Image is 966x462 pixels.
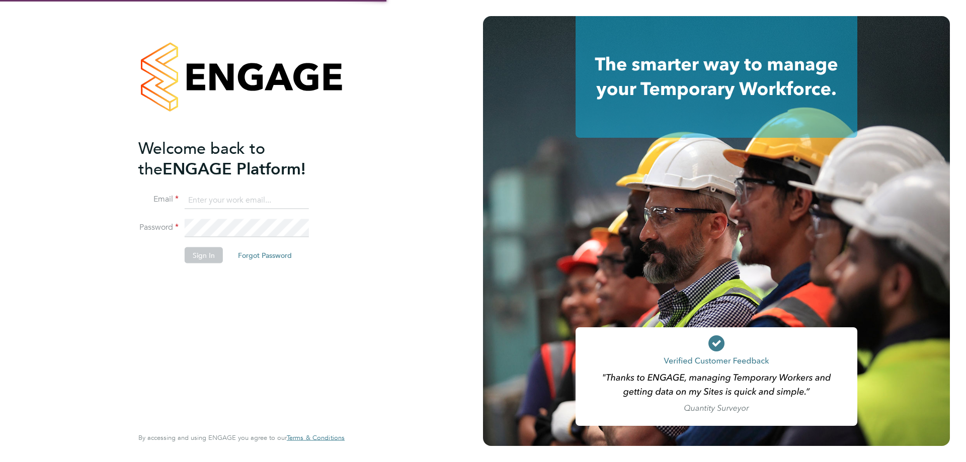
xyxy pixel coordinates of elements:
span: Welcome back to the [138,138,265,178]
input: Enter your work email... [185,191,309,209]
h2: ENGAGE Platform! [138,138,335,179]
button: Forgot Password [230,247,300,263]
label: Email [138,194,179,205]
span: By accessing and using ENGAGE you agree to our [138,433,345,442]
button: Sign In [185,247,223,263]
a: Terms & Conditions [287,434,345,442]
label: Password [138,222,179,233]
